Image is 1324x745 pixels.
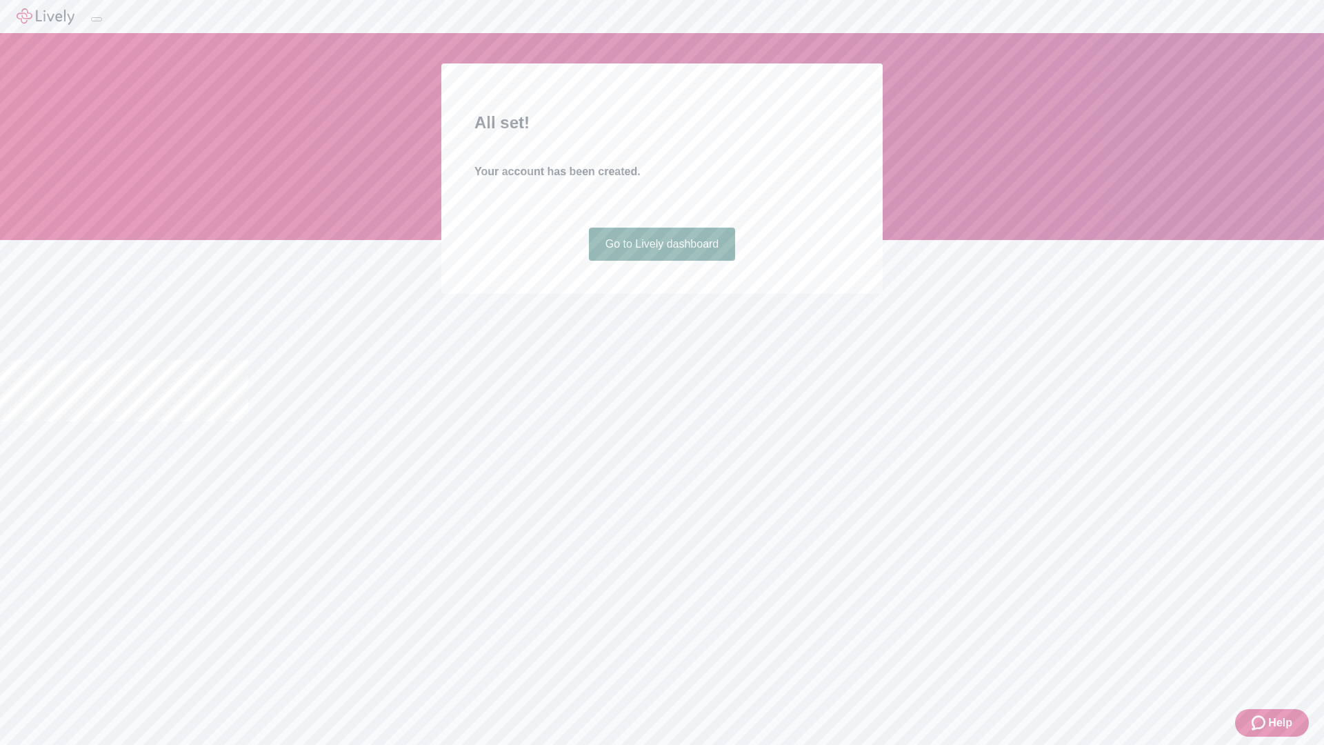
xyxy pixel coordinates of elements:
[17,8,74,25] img: Lively
[474,110,850,135] h2: All set!
[1235,709,1309,737] button: Zendesk support iconHelp
[1252,715,1268,731] svg: Zendesk support icon
[91,17,102,21] button: Log out
[1268,715,1292,731] span: Help
[589,228,736,261] a: Go to Lively dashboard
[474,163,850,180] h4: Your account has been created.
